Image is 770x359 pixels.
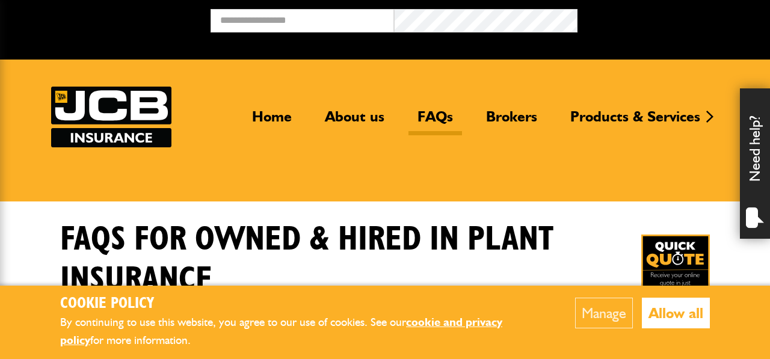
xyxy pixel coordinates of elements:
button: Manage [575,298,633,328]
a: About us [316,108,393,135]
div: Need help? [740,88,770,239]
a: Brokers [477,108,546,135]
button: Allow all [642,298,710,328]
img: JCB Insurance Services logo [51,87,171,147]
h1: FAQS for Owned & Hired In Plant Insurance [60,219,611,300]
a: Products & Services [561,108,709,135]
a: JCB Insurance Services [51,87,171,147]
img: Quick Quote [641,235,710,303]
p: By continuing to use this website, you agree to our use of cookies. See our for more information. [60,313,538,350]
button: Broker Login [577,9,761,28]
a: Home [243,108,301,135]
a: Get your insurance quote in just 2-minutes [641,235,710,303]
h2: Cookie Policy [60,295,538,313]
a: FAQs [408,108,462,135]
